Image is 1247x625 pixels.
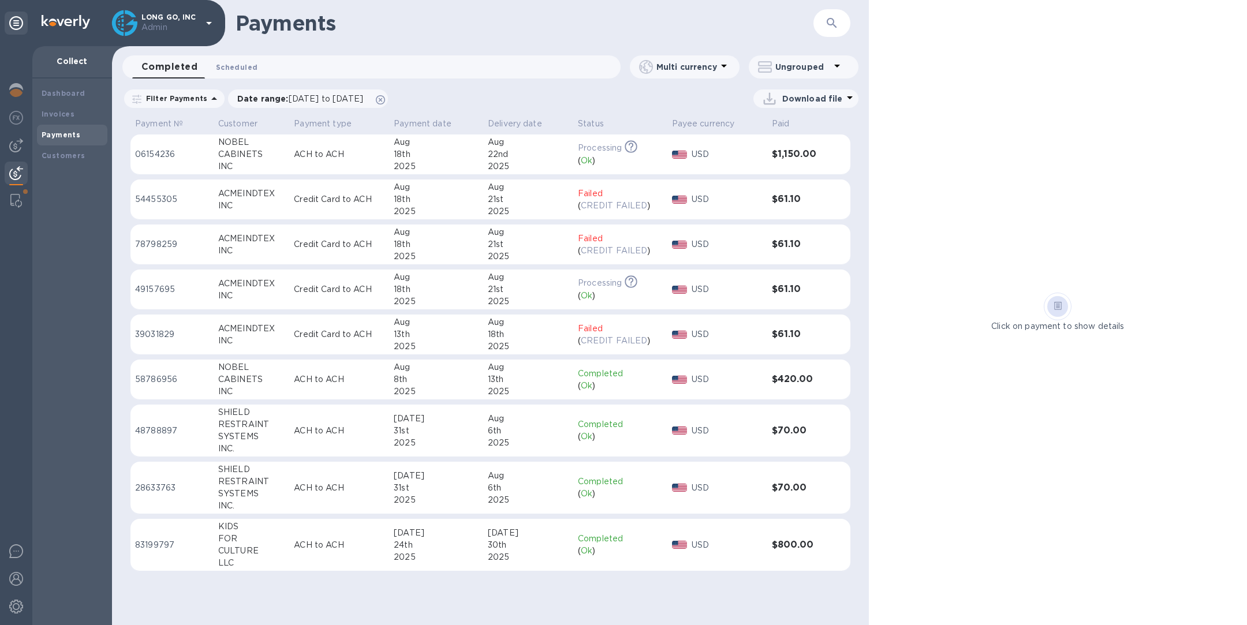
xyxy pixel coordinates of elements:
p: Delivery date [488,118,542,130]
div: ( ) [578,290,662,302]
div: 2025 [394,437,479,449]
span: Completed [141,59,197,75]
p: Customer [218,118,257,130]
p: ACH to ACH [294,482,384,494]
p: ACH to ACH [294,373,384,386]
img: USD [672,241,688,249]
p: Date range : [237,93,369,104]
div: 2025 [394,160,479,173]
div: 2025 [394,205,479,218]
div: [DATE] [394,413,479,425]
div: 18th [488,328,569,340]
div: 21st [488,193,569,205]
div: SHIELD [218,406,285,418]
div: 6th [488,425,569,437]
div: 2025 [488,295,569,308]
p: 06154236 [135,148,209,160]
div: 13th [488,373,569,386]
div: ( ) [578,545,662,557]
div: KIDS [218,521,285,533]
div: INC. [218,443,285,455]
div: 2025 [488,160,569,173]
p: Multi currency [656,61,717,73]
p: Completed [578,418,662,431]
p: Ok [581,431,592,443]
img: USD [672,151,688,159]
p: 49157695 [135,283,209,295]
p: USD [692,238,763,250]
p: Payment date [394,118,451,130]
div: Aug [394,361,479,373]
span: Paid [772,118,805,130]
div: SYSTEMS [218,488,285,500]
div: 8th [394,373,479,386]
div: Aug [488,470,569,482]
div: 2025 [488,386,569,398]
div: [DATE] [394,470,479,482]
div: ( ) [578,380,662,392]
div: INC [218,200,285,212]
p: Credit Card to ACH [294,328,384,340]
span: [DATE] to [DATE] [289,94,363,103]
p: Completed [578,533,662,545]
p: Ungrouped [775,61,830,73]
div: 2025 [488,340,569,353]
div: INC [218,160,285,173]
h3: $61.10 [772,329,824,340]
p: USD [692,148,763,160]
div: 21st [488,238,569,250]
div: Aug [488,413,569,425]
p: 58786956 [135,373,209,386]
p: Credit Card to ACH [294,193,384,205]
h3: $61.10 [772,194,824,205]
p: Click on payment to show details [991,320,1124,332]
p: 39031829 [135,328,209,340]
p: USD [692,193,763,205]
p: 28633763 [135,482,209,494]
div: 13th [394,328,479,340]
p: USD [692,539,763,551]
p: Processing [578,142,622,154]
p: CREDIT FAILED [581,245,648,257]
div: 2025 [488,494,569,506]
p: Payment type [294,118,352,130]
span: Scheduled [216,61,257,73]
p: 48788897 [135,425,209,437]
div: 2025 [394,340,479,353]
p: Completed [578,476,662,488]
p: Ok [581,380,592,392]
p: Failed [578,233,662,245]
div: Aug [394,136,479,148]
div: ( ) [578,155,662,167]
div: [DATE] [488,527,569,539]
h3: $800.00 [772,540,824,551]
p: CREDIT FAILED [581,200,648,212]
p: Ok [581,290,592,302]
p: Collect [42,55,103,67]
p: Completed [578,368,662,380]
div: RESTRAINT [218,418,285,431]
b: Customers [42,151,85,160]
img: USD [672,541,688,549]
div: INC. [218,500,285,512]
div: CULTURE [218,545,285,557]
img: USD [672,331,688,339]
div: 2025 [488,250,569,263]
div: 2025 [394,386,479,398]
p: 78798259 [135,238,209,250]
div: 2025 [488,205,569,218]
div: CABINETS [218,148,285,160]
h3: $1,150.00 [772,149,824,160]
div: ( ) [578,245,662,257]
h3: $70.00 [772,425,824,436]
span: Payee currency [672,118,750,130]
h3: $420.00 [772,374,824,385]
div: [DATE] [394,527,479,539]
img: USD [672,426,688,435]
p: CREDIT FAILED [581,335,648,347]
b: Invoices [42,110,74,118]
div: 6th [488,482,569,494]
span: Customer [218,118,272,130]
div: 31st [394,482,479,494]
div: Unpin categories [5,12,28,35]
